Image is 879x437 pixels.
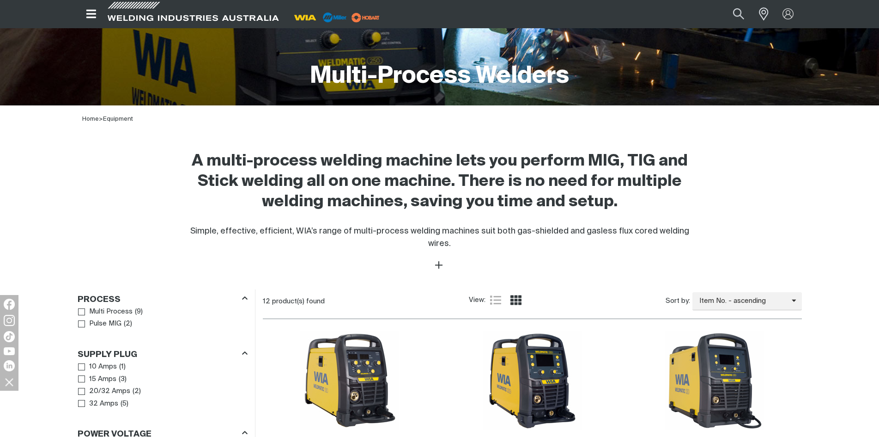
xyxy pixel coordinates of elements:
img: Weldmatic 250 [665,331,764,430]
span: Multi Process [89,307,133,317]
img: miller [349,11,382,25]
a: 32 Amps [78,398,119,410]
span: ( 3 ) [119,374,127,385]
span: ( 2 ) [124,319,132,329]
a: miller [349,14,382,21]
span: View: [469,295,485,306]
span: ( 2 ) [133,386,141,397]
h3: Supply Plug [78,350,137,360]
img: Instagram [4,315,15,326]
a: 10 Amps [78,361,117,373]
a: Multi Process [78,306,133,318]
span: ( 5 ) [121,399,128,409]
h3: Process [78,295,121,305]
a: Equipment [103,116,133,122]
h2: A multi-process welding machine lets you perform MIG, TIG and Stick welding all on one machine. T... [179,151,700,212]
span: 32 Amps [89,399,118,409]
section: Product list controls [263,289,802,313]
button: Search products [723,4,754,25]
span: Pulse MIG [89,319,121,329]
div: Supply Plug [78,348,248,360]
h1: Multi-Process Welders [310,62,569,92]
ul: Process [78,306,247,330]
img: Facebook [4,299,15,310]
span: 15 Amps [89,374,116,385]
img: YouTube [4,347,15,355]
a: List view [490,295,501,306]
span: product(s) found [272,298,325,305]
a: 15 Amps [78,373,117,386]
img: TikTok [4,331,15,342]
a: Home [82,116,99,122]
img: hide socials [1,374,17,390]
span: Simple, effective, efficient, WIA’s range of multi-process welding machines suit both gas-shielde... [190,227,689,248]
input: Product name or item number... [711,4,754,25]
img: Weldmatic 200+ [483,331,582,430]
a: 20/32 Amps [78,385,131,398]
span: Item No. - ascending [692,296,792,307]
span: 10 Amps [89,362,117,372]
div: Process [78,293,248,305]
a: Pulse MIG [78,318,122,330]
span: > [99,116,103,122]
span: Sort by: [666,296,690,307]
img: LinkedIn [4,360,15,371]
div: 12 [263,297,469,306]
img: Weldmatic 180 [300,331,399,430]
span: 20/32 Amps [89,386,130,397]
span: ( 9 ) [135,307,143,317]
span: ( 1 ) [119,362,126,372]
ul: Supply Plug [78,361,247,410]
